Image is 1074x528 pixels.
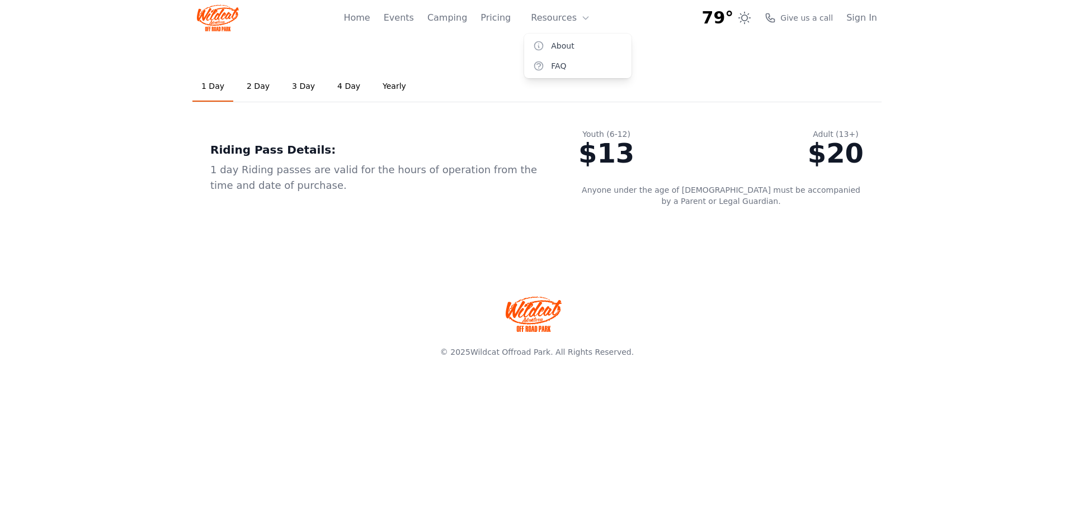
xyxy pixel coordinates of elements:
[578,129,634,140] div: Youth (6-12)
[283,72,324,102] a: 3 Day
[808,140,864,167] div: $20
[197,4,239,31] img: Wildcat Logo
[765,12,833,23] a: Give us a call
[481,11,511,25] a: Pricing
[343,11,370,25] a: Home
[524,56,632,76] a: FAQ
[192,72,233,102] a: 1 Day
[238,72,279,102] a: 2 Day
[780,12,833,23] span: Give us a call
[506,296,562,332] img: Wildcat Offroad park
[440,348,634,356] span: © 2025 . All Rights Reserved.
[808,129,864,140] div: Adult (13+)
[210,162,543,193] div: 1 day Riding passes are valid for the hours of operation from the time and date of purchase.
[702,8,734,28] span: 79°
[470,348,550,356] a: Wildcat Offroad Park
[524,7,597,29] button: Resources
[328,72,369,102] a: 4 Day
[578,140,634,167] div: $13
[524,36,632,56] a: About
[384,11,414,25] a: Events
[374,72,415,102] a: Yearly
[846,11,877,25] a: Sign In
[210,142,543,158] div: Riding Pass Details:
[578,184,864,207] p: Anyone under the age of [DEMOGRAPHIC_DATA] must be accompanied by a Parent or Legal Guardian.
[427,11,467,25] a: Camping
